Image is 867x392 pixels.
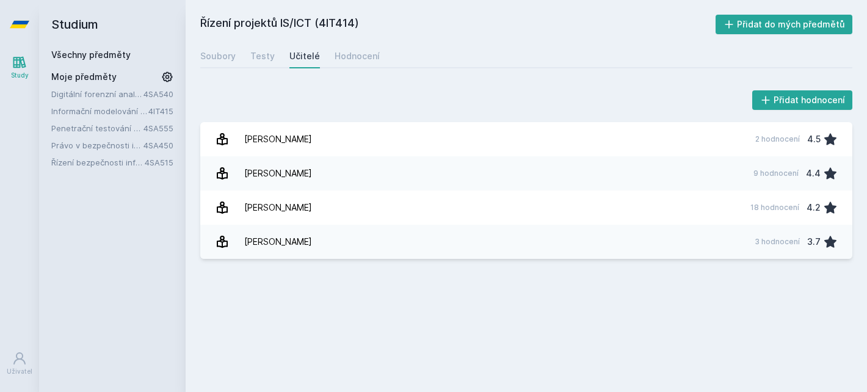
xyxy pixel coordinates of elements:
div: [PERSON_NAME] [244,161,312,186]
div: 9 hodnocení [753,169,799,178]
a: Study [2,49,37,86]
a: Penetrační testování bezpečnosti IS [51,122,143,134]
div: [PERSON_NAME] [244,127,312,151]
div: 4.4 [806,161,821,186]
a: [PERSON_NAME] 9 hodnocení 4.4 [200,156,852,191]
a: Učitelé [289,44,320,68]
a: Všechny předměty [51,49,131,60]
div: Study [11,71,29,80]
div: Testy [250,50,275,62]
a: 4SA555 [143,123,173,133]
h2: Řízení projektů IS/ICT (4IT414) [200,15,716,34]
a: Informační modelování organizací [51,105,148,117]
button: Přidat do mých předmětů [716,15,853,34]
div: Soubory [200,50,236,62]
a: [PERSON_NAME] 18 hodnocení 4.2 [200,191,852,225]
div: 3 hodnocení [755,237,800,247]
a: Právo v bezpečnosti informačních systémů [51,139,143,151]
a: Testy [250,44,275,68]
div: Uživatel [7,367,32,376]
div: Hodnocení [335,50,380,62]
a: [PERSON_NAME] 2 hodnocení 4.5 [200,122,852,156]
a: 4IT415 [148,106,173,116]
a: [PERSON_NAME] 3 hodnocení 3.7 [200,225,852,259]
button: Přidat hodnocení [752,90,853,110]
a: 4SA515 [145,158,173,167]
a: Digitální forenzní analýza [51,88,143,100]
span: Moje předměty [51,71,117,83]
div: 4.2 [807,195,821,220]
a: 4SA450 [143,140,173,150]
a: Řízení bezpečnosti informačních systémů [51,156,145,169]
a: Uživatel [2,345,37,382]
div: [PERSON_NAME] [244,230,312,254]
div: 2 hodnocení [755,134,800,144]
div: [PERSON_NAME] [244,195,312,220]
div: 3.7 [807,230,821,254]
a: Hodnocení [335,44,380,68]
div: 18 hodnocení [750,203,799,212]
a: 4SA540 [143,89,173,99]
div: 4.5 [807,127,821,151]
a: Soubory [200,44,236,68]
div: Učitelé [289,50,320,62]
